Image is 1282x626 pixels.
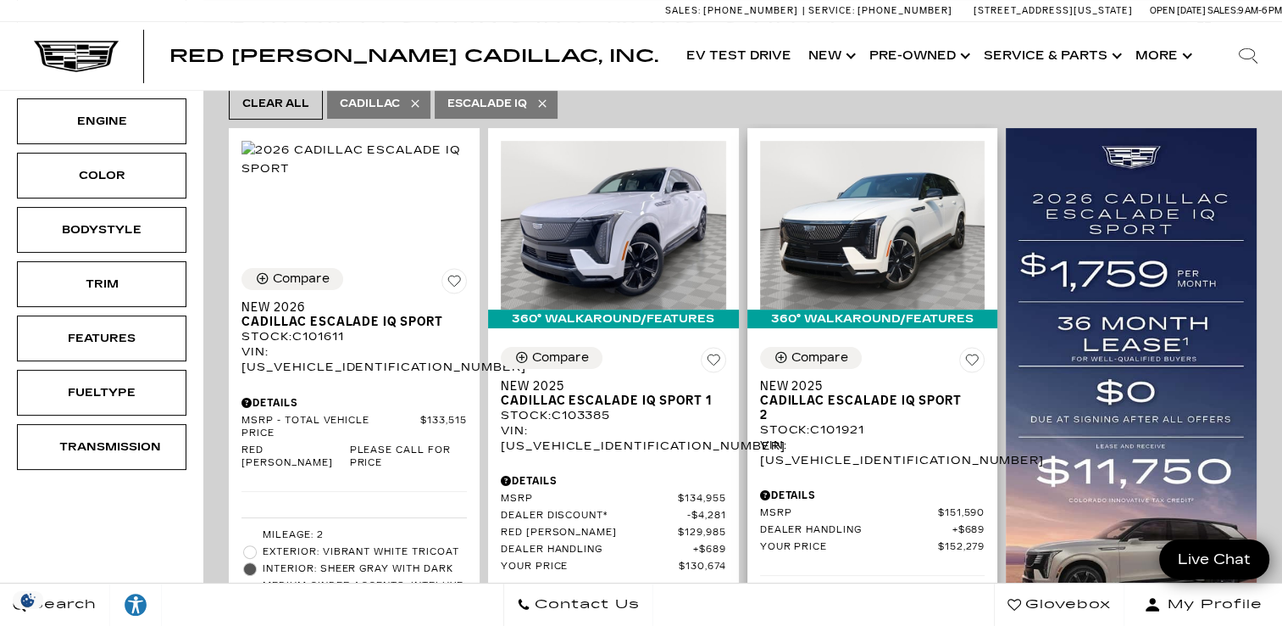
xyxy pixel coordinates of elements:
[760,507,985,520] a: MSRP $151,590
[760,347,862,369] button: Compare Vehicle
[501,394,713,408] span: Cadillac ESCALADE IQ Sport 1
[349,444,466,470] span: Please call for price
[861,22,975,90] a: Pre-Owned
[8,591,47,609] section: Click to Open Cookie Consent Modal
[501,473,726,489] div: Pricing Details - New 2025 Cadillac ESCALADE IQ Sport 1
[693,544,726,556] span: $689
[59,438,144,456] div: Transmission
[241,527,467,544] li: Mileage: 2
[501,561,679,573] span: Your Price
[17,153,186,198] div: ColorColor
[959,347,985,379] button: Save Vehicle
[8,591,47,609] img: Opt-Out Icon
[26,593,97,617] span: Search
[703,5,798,16] span: [PHONE_NUMBER]
[501,561,726,573] a: Your Price $130,674
[59,383,144,402] div: Fueltype
[802,6,957,15] a: Service: [PHONE_NUMBER]
[241,395,467,411] div: Pricing Details - New 2026 Cadillac ESCALADE IQ Sport
[59,275,144,293] div: Trim
[501,141,726,310] img: 2025 Cadillac ESCALADE IQ Sport 1
[501,527,726,539] a: Red [PERSON_NAME] $129,985
[59,221,144,239] div: Bodystyle
[1021,593,1111,617] span: Glovebox
[59,329,144,348] div: Features
[760,541,985,554] a: Your Price $152,279
[241,300,454,315] span: New 2026
[501,379,726,408] a: New 2025Cadillac ESCALADE IQ Sport 1
[441,268,467,300] button: Save Vehicle
[530,593,640,617] span: Contact Us
[760,438,985,468] div: VIN: [US_VEHICLE_IDENTIFICATION_NUMBER]
[665,5,701,16] span: Sales:
[169,46,658,66] span: Red [PERSON_NAME] Cadillac, Inc.
[501,423,726,454] div: VIN: [US_VEHICLE_IDENTIFICATION_NUMBER]
[857,5,952,16] span: [PHONE_NUMBER]
[488,310,739,328] div: 360° WalkAround/Features
[263,544,467,561] span: Exterior: Vibrant White Tricoat
[687,510,726,523] span: $4,281
[242,93,309,115] span: Clear All
[241,344,467,375] div: VIN: [US_VEHICLE_IDENTIFICATION_NUMBER]
[760,524,952,537] span: Dealer Handling
[1207,5,1238,16] span: Sales:
[501,527,678,539] span: Red [PERSON_NAME]
[760,541,938,554] span: Your Price
[747,310,998,328] div: 360° WalkAround/Features
[800,22,861,90] a: New
[1238,5,1282,16] span: 9 AM-6 PM
[503,584,653,626] a: Contact Us
[501,544,726,556] a: Dealer Handling $689
[1159,539,1269,579] a: Live Chat
[501,544,693,556] span: Dealer Handling
[791,350,848,366] div: Compare
[938,507,985,520] span: $151,590
[241,329,467,344] div: Stock : C101611
[17,316,186,361] div: FeaturesFeatures
[241,268,343,290] button: Compare Vehicle
[59,112,144,131] div: Engine
[678,527,726,539] span: $129,985
[501,493,678,506] span: MSRP
[241,444,349,470] span: Red [PERSON_NAME]
[241,415,420,440] span: MSRP - Total Vehicle Price
[169,48,658,64] a: Red [PERSON_NAME] Cadillac, Inc.
[760,507,938,520] span: MSRP
[701,347,726,379] button: Save Vehicle
[679,561,726,573] span: $130,674
[447,93,527,115] span: Escalade IQ
[59,166,144,185] div: Color
[760,394,973,422] span: Cadillac ESCALADE IQ Sport 2
[501,493,726,506] a: MSRP $134,955
[760,422,985,438] div: Stock : C101921
[501,347,602,369] button: Compare Vehicle
[678,22,800,90] a: EV Test Drive
[241,141,467,178] img: 2026 Cadillac ESCALADE IQ Sport
[501,510,687,523] span: Dealer Discount*
[501,408,726,423] div: Stock : C103385
[273,271,330,287] div: Compare
[974,5,1133,16] a: [STREET_ADDRESS][US_STATE]
[952,524,985,537] span: $689
[241,300,467,329] a: New 2026Cadillac ESCALADE IQ Sport
[760,524,985,537] a: Dealer Handling $689
[938,541,985,554] span: $152,279
[420,415,467,440] span: $133,515
[665,6,802,15] a: Sales: [PHONE_NUMBER]
[17,261,186,307] div: TrimTrim
[760,488,985,503] div: Pricing Details - New 2025 Cadillac ESCALADE IQ Sport 2
[501,510,726,523] a: Dealer Discount* $4,281
[1127,22,1197,90] button: More
[994,584,1124,626] a: Glovebox
[241,315,454,329] span: Cadillac ESCALADE IQ Sport
[760,379,973,394] span: New 2025
[34,40,119,72] a: Cadillac Dark Logo with Cadillac White Text
[340,93,400,115] span: Cadillac
[1150,5,1206,16] span: Open [DATE]
[1124,584,1282,626] button: Open user profile menu
[17,98,186,144] div: EngineEngine
[760,141,985,310] img: 2025 Cadillac ESCALADE IQ Sport 2
[975,22,1127,90] a: Service & Parts
[532,350,589,366] div: Compare
[110,592,161,618] div: Explore your accessibility options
